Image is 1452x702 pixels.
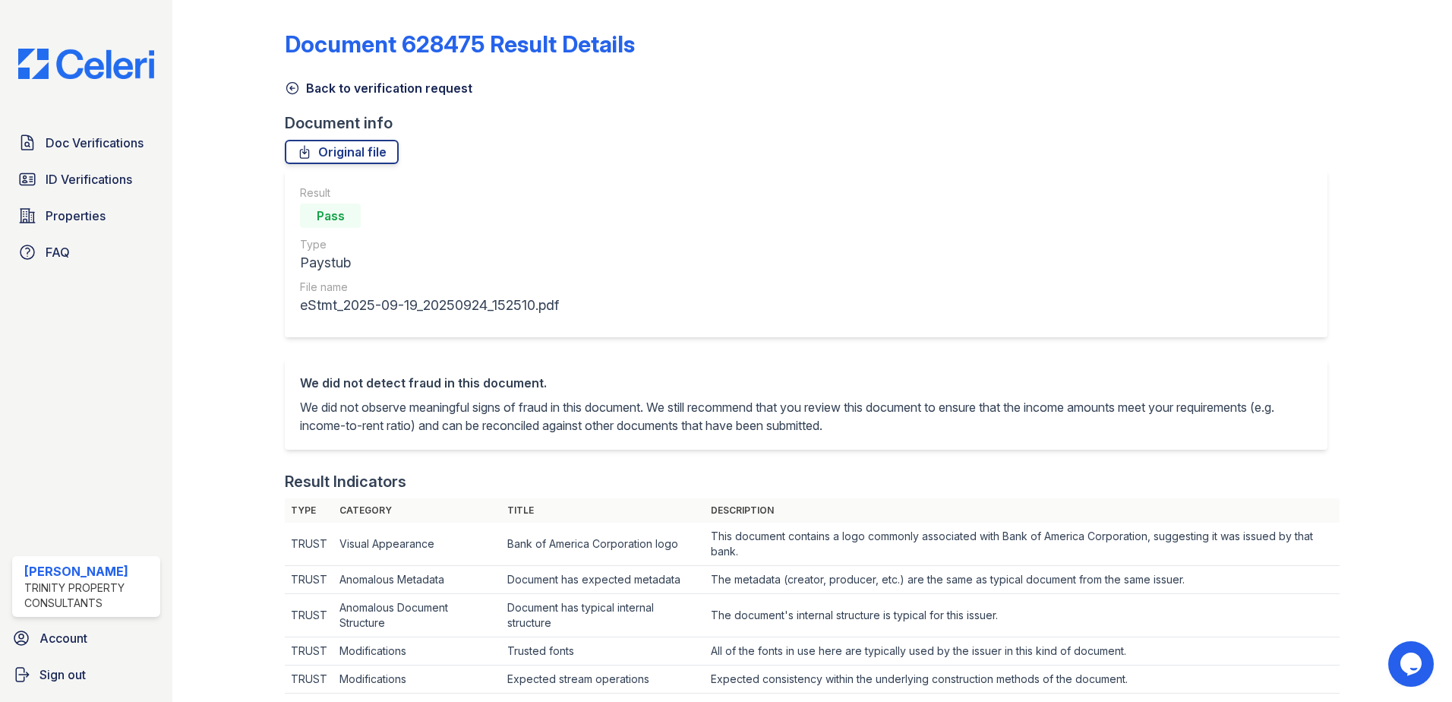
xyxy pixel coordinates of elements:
[24,580,154,611] div: Trinity Property Consultants
[501,523,705,566] td: Bank of America Corporation logo
[705,566,1340,594] td: The metadata (creator, producer, etc.) are the same as typical document from the same issuer.
[12,201,160,231] a: Properties
[285,498,333,523] th: Type
[333,594,501,637] td: Anomalous Document Structure
[46,243,70,261] span: FAQ
[285,594,333,637] td: TRUST
[705,498,1340,523] th: Description
[39,666,86,684] span: Sign out
[12,164,160,194] a: ID Verifications
[705,637,1340,666] td: All of the fonts in use here are typically used by the issuer in this kind of document.
[501,566,705,594] td: Document has expected metadata
[705,594,1340,637] td: The document's internal structure is typical for this issuer.
[285,666,333,694] td: TRUST
[333,666,501,694] td: Modifications
[285,637,333,666] td: TRUST
[300,374,1312,392] div: We did not detect fraud in this document.
[705,666,1340,694] td: Expected consistency within the underlying construction methods of the document.
[12,237,160,267] a: FAQ
[285,140,399,164] a: Original file
[300,185,559,201] div: Result
[285,30,635,58] a: Document 628475 Result Details
[333,498,501,523] th: Category
[300,204,361,228] div: Pass
[285,471,406,492] div: Result Indicators
[6,659,166,690] a: Sign out
[333,523,501,566] td: Visual Appearance
[39,629,87,647] span: Account
[1388,641,1437,687] iframe: chat widget
[285,79,472,97] a: Back to verification request
[300,280,559,295] div: File name
[501,498,705,523] th: Title
[46,170,132,188] span: ID Verifications
[501,594,705,637] td: Document has typical internal structure
[24,562,154,580] div: [PERSON_NAME]
[333,637,501,666] td: Modifications
[46,134,144,152] span: Doc Verifications
[300,398,1312,435] p: We did not observe meaningful signs of fraud in this document. We still recommend that you review...
[285,566,333,594] td: TRUST
[285,523,333,566] td: TRUST
[300,295,559,316] div: eStmt_2025-09-19_20250924_152510.pdf
[46,207,106,225] span: Properties
[300,252,559,274] div: Paystub
[501,666,705,694] td: Expected stream operations
[501,637,705,666] td: Trusted fonts
[6,623,166,653] a: Account
[705,523,1340,566] td: This document contains a logo commonly associated with Bank of America Corporation, suggesting it...
[333,566,501,594] td: Anomalous Metadata
[300,237,559,252] div: Type
[12,128,160,158] a: Doc Verifications
[285,112,1340,134] div: Document info
[6,49,166,79] img: CE_Logo_Blue-a8612792a0a2168367f1c8372b55b34899dd931a85d93a1a3d3e32e68fde9ad4.png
